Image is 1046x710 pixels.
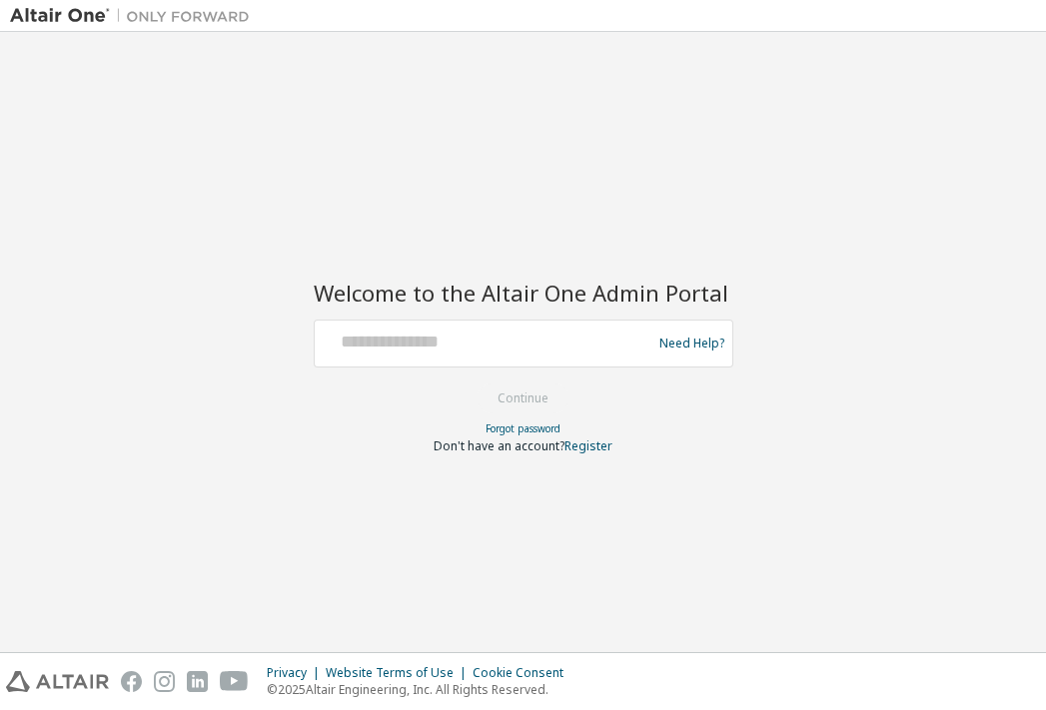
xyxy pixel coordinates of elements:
[326,665,473,681] div: Website Terms of Use
[314,279,733,307] h2: Welcome to the Altair One Admin Portal
[564,437,612,454] a: Register
[187,671,208,692] img: linkedin.svg
[220,671,249,692] img: youtube.svg
[121,671,142,692] img: facebook.svg
[486,421,560,435] a: Forgot password
[154,671,175,692] img: instagram.svg
[267,665,326,681] div: Privacy
[267,681,575,698] p: © 2025 Altair Engineering, Inc. All Rights Reserved.
[434,437,564,454] span: Don't have an account?
[659,343,724,344] a: Need Help?
[6,671,109,692] img: altair_logo.svg
[10,6,260,26] img: Altair One
[473,665,575,681] div: Cookie Consent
